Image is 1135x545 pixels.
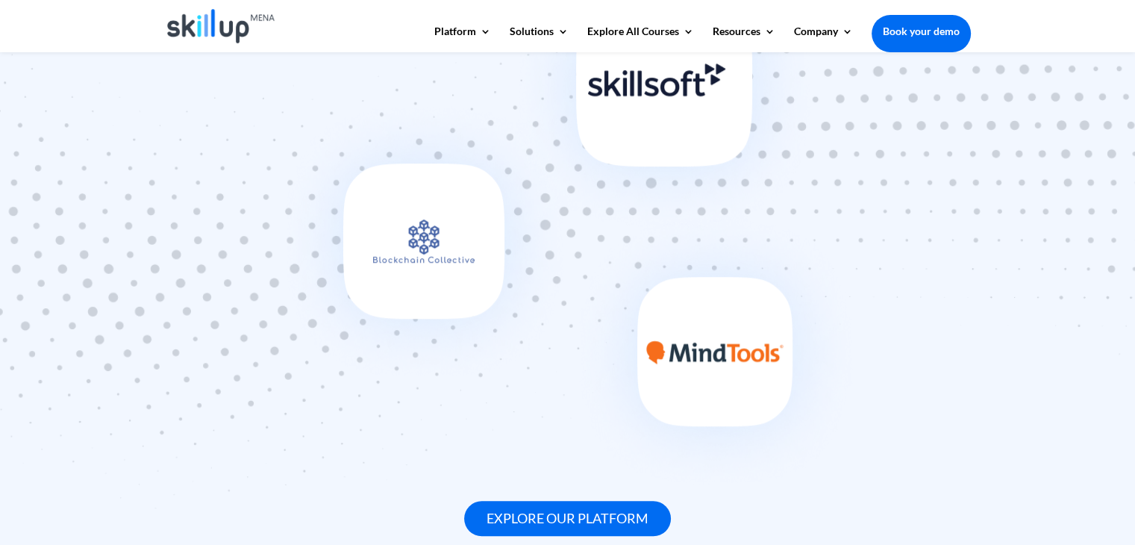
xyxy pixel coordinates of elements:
a: Company [794,26,853,52]
a: Book your demo [872,15,971,48]
a: Resources [713,26,775,52]
img: Skillup Mena [167,9,275,43]
a: Platform [434,26,491,52]
a: Solutions [510,26,569,52]
a: Explore All Courses [587,26,694,52]
a: Explore our platform [464,501,671,536]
